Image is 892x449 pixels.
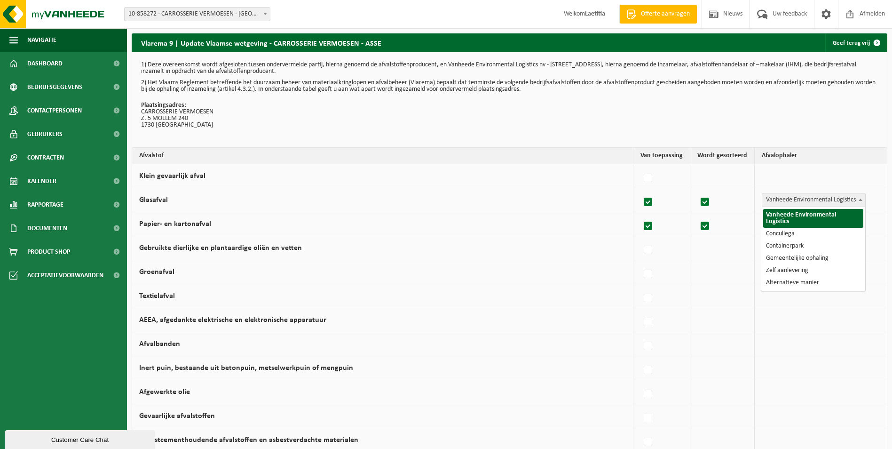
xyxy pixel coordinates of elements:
[139,244,302,252] label: Gebruikte dierlijke en plantaardige oliën en vetten
[139,436,358,444] label: Asbestcementhoudende afvalstoffen en asbestverdachte materialen
[585,10,605,17] strong: Laetitia
[141,62,878,75] p: 1) Deze overeenkomst wordt afgesloten tussen ondervermelde partij, hierna genoemd de afvalstoffen...
[139,340,180,348] label: Afvalbanden
[763,240,863,252] li: Containerpark
[139,388,190,396] label: Afgewerkte olie
[27,122,63,146] span: Gebruikers
[5,428,157,449] iframe: chat widget
[139,196,168,204] label: Glasafval
[139,220,211,228] label: Papier- en kartonafval
[633,148,690,164] th: Van toepassing
[27,146,64,169] span: Contracten
[639,9,692,19] span: Offerte aanvragen
[132,33,391,52] h2: Vlarema 9 | Update Vlaamse wetgeving - CARROSSERIE VERMOESEN - ASSE
[125,8,270,21] span: 10-858272 - CARROSSERIE VERMOESEN - ASSE
[27,193,63,216] span: Rapportage
[763,277,863,289] li: Alternatieve manier
[27,264,103,287] span: Acceptatievoorwaarden
[139,268,174,276] label: Groenafval
[27,99,82,122] span: Contactpersonen
[690,148,755,164] th: Wordt gesorteerd
[762,193,865,207] span: Vanheede Environmental Logistics
[139,292,175,300] label: Textielafval
[141,102,186,109] strong: Plaatsingsadres:
[27,52,63,75] span: Dashboard
[27,216,67,240] span: Documenten
[139,172,205,180] label: Klein gevaarlijk afval
[755,148,887,164] th: Afvalophaler
[139,364,353,372] label: Inert puin, bestaande uit betonpuin, metselwerkpuin of mengpuin
[825,33,886,52] a: Geef terug vrij
[27,75,82,99] span: Bedrijfsgegevens
[619,5,697,24] a: Offerte aanvragen
[762,193,866,207] span: Vanheede Environmental Logistics
[141,80,878,93] p: 2) Het Vlaams Reglement betreffende het duurzaam beheer van materiaalkringlopen en afvalbeheer (V...
[27,28,56,52] span: Navigatie
[763,228,863,240] li: Concullega
[124,7,270,21] span: 10-858272 - CARROSSERIE VERMOESEN - ASSE
[139,412,215,420] label: Gevaarlijke afvalstoffen
[763,209,863,228] li: Vanheede Environmental Logistics
[763,252,863,265] li: Gemeentelijke ophaling
[763,265,863,277] li: Zelf aanlevering
[139,316,326,324] label: AEEA, afgedankte elektrische en elektronische apparatuur
[27,240,70,264] span: Product Shop
[141,102,878,128] p: CARROSSERIE VERMOESEN Z. 5 MOLLEM 240 1730 [GEOGRAPHIC_DATA]
[27,169,56,193] span: Kalender
[132,148,633,164] th: Afvalstof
